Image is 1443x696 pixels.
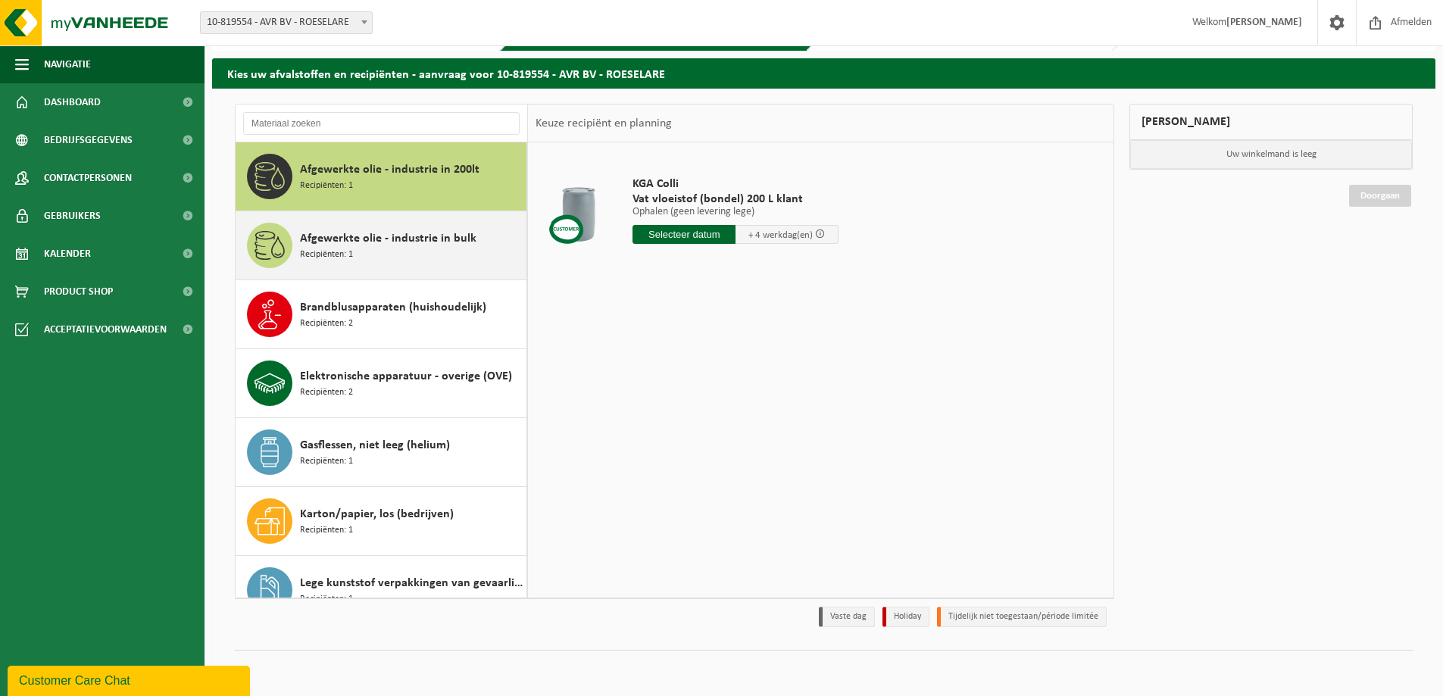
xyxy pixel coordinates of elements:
span: Lege kunststof verpakkingen van gevaarlijke stoffen [300,574,523,592]
span: Recipiënten: 1 [300,179,353,193]
button: Gasflessen, niet leeg (helium) Recipiënten: 1 [236,418,527,487]
input: Materiaal zoeken [243,112,520,135]
button: Elektronische apparatuur - overige (OVE) Recipiënten: 2 [236,349,527,418]
p: Ophalen (geen levering lege) [632,207,839,217]
span: 10-819554 - AVR BV - ROESELARE [201,12,372,33]
span: Product Shop [44,273,113,311]
button: Afgewerkte olie - industrie in bulk Recipiënten: 1 [236,211,527,280]
span: + 4 werkdag(en) [748,230,813,240]
span: Afgewerkte olie - industrie in bulk [300,229,476,248]
button: Brandblusapparaten (huishoudelijk) Recipiënten: 2 [236,280,527,349]
span: Elektronische apparatuur - overige (OVE) [300,367,512,385]
span: Recipiënten: 2 [300,385,353,400]
li: Tijdelijk niet toegestaan/période limitée [937,607,1107,627]
li: Vaste dag [819,607,875,627]
span: Contactpersonen [44,159,132,197]
strong: [PERSON_NAME] [1226,17,1302,28]
span: Gebruikers [44,197,101,235]
span: 10-819554 - AVR BV - ROESELARE [200,11,373,34]
span: Kalender [44,235,91,273]
span: Recipiënten: 1 [300,523,353,538]
span: Brandblusapparaten (huishoudelijk) [300,298,486,317]
span: Navigatie [44,45,91,83]
span: Gasflessen, niet leeg (helium) [300,436,450,454]
li: Holiday [882,607,929,627]
div: [PERSON_NAME] [1129,104,1413,140]
span: Recipiënten: 1 [300,592,353,607]
iframe: chat widget [8,663,253,696]
input: Selecteer datum [632,225,736,244]
span: Bedrijfsgegevens [44,121,133,159]
span: Vat vloeistof (bondel) 200 L klant [632,192,839,207]
button: Lege kunststof verpakkingen van gevaarlijke stoffen Recipiënten: 1 [236,556,527,625]
p: Uw winkelmand is leeg [1130,140,1412,169]
span: Recipiënten: 2 [300,317,353,331]
span: Recipiënten: 1 [300,248,353,262]
button: Karton/papier, los (bedrijven) Recipiënten: 1 [236,487,527,556]
button: Afgewerkte olie - industrie in 200lt Recipiënten: 1 [236,142,527,211]
span: Acceptatievoorwaarden [44,311,167,348]
div: Keuze recipiënt en planning [528,105,679,142]
span: KGA Colli [632,176,839,192]
span: Recipiënten: 1 [300,454,353,469]
span: Dashboard [44,83,101,121]
span: Karton/papier, los (bedrijven) [300,505,454,523]
h2: Kies uw afvalstoffen en recipiënten - aanvraag voor 10-819554 - AVR BV - ROESELARE [212,58,1435,88]
a: Doorgaan [1349,185,1411,207]
span: Afgewerkte olie - industrie in 200lt [300,161,479,179]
